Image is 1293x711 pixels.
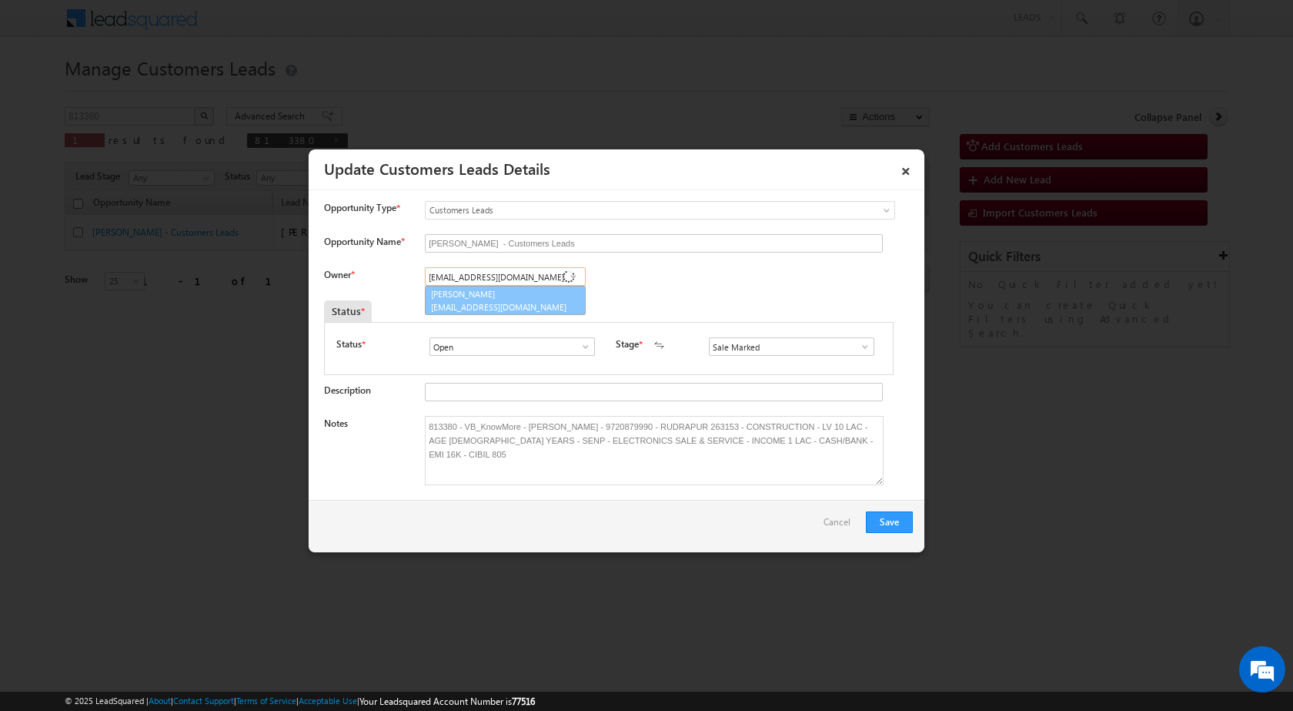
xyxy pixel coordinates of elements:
[324,269,354,280] label: Owner
[336,337,362,351] label: Status
[426,203,832,217] span: Customers Leads
[324,157,550,179] a: Update Customers Leads Details
[616,337,639,351] label: Stage
[236,696,296,706] a: Terms of Service
[324,384,371,396] label: Description
[709,337,874,356] input: Type to Search
[209,475,279,495] em: Start Chat
[324,236,404,247] label: Opportunity Name
[512,696,535,707] span: 77516
[324,418,348,429] label: Notes
[824,511,858,541] a: Cancel
[851,339,870,354] a: Show All Items
[893,155,919,182] a: ×
[149,696,171,706] a: About
[429,337,595,356] input: Type to Search
[20,143,281,461] textarea: Type your message and hit 'Enter'
[866,511,913,533] button: Save
[425,286,586,315] a: [PERSON_NAME]
[425,267,586,286] input: Type to Search
[26,81,65,101] img: d_60004797649_company_0_60004797649
[563,269,583,284] a: Show All Items
[252,8,289,45] div: Minimize live chat window
[425,201,895,220] a: Customers Leads
[324,300,372,322] div: Status
[299,696,357,706] a: Acceptable Use
[572,339,591,354] a: Show All Items
[80,81,259,101] div: Chat with us now
[65,694,535,709] span: © 2025 LeadSquared | | | | |
[431,301,570,313] span: [EMAIL_ADDRESS][DOMAIN_NAME]
[359,696,535,707] span: Your Leadsquared Account Number is
[324,201,396,215] span: Opportunity Type
[173,696,234,706] a: Contact Support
